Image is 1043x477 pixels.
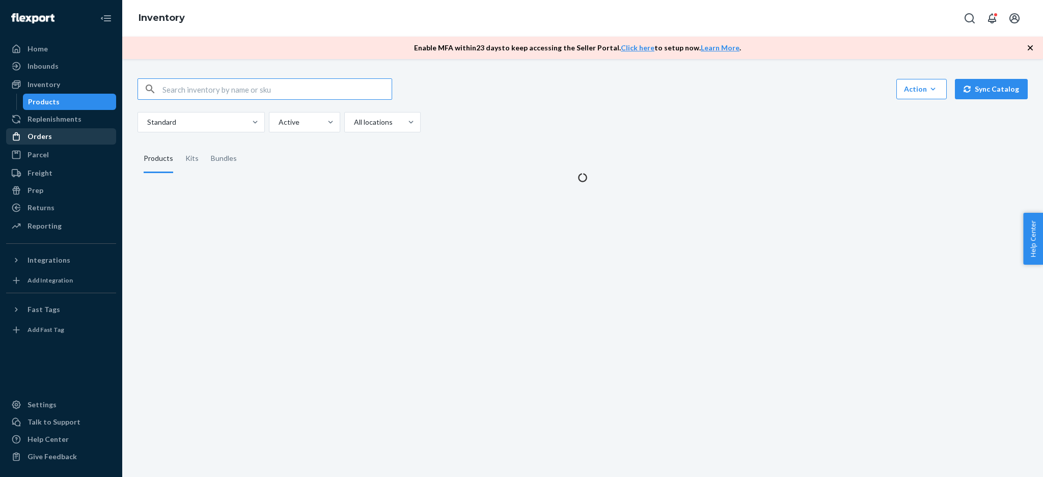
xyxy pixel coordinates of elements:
a: Freight [6,165,116,181]
a: Inventory [139,12,185,23]
img: Flexport logo [11,13,54,23]
a: Products [23,94,117,110]
a: Inventory [6,76,116,93]
a: Click here [621,43,654,52]
div: Replenishments [28,114,81,124]
div: Add Fast Tag [28,325,64,334]
p: Enable MFA within 23 days to keep accessing the Seller Portal. to setup now. . [414,43,741,53]
div: Add Integration [28,276,73,285]
a: Replenishments [6,111,116,127]
div: Bundles [211,145,237,173]
div: Kits [185,145,199,173]
button: Fast Tags [6,301,116,318]
a: Orders [6,128,116,145]
a: Reporting [6,218,116,234]
a: Settings [6,397,116,413]
div: Inbounds [28,61,59,71]
button: Open Search Box [959,8,980,29]
input: Standard [146,117,147,127]
button: Sync Catalog [955,79,1028,99]
div: Returns [28,203,54,213]
input: Active [278,117,279,127]
div: Orders [28,131,52,142]
a: Talk to Support [6,414,116,430]
div: Products [144,145,173,173]
div: Give Feedback [28,452,77,462]
div: Parcel [28,150,49,160]
a: Inbounds [6,58,116,74]
a: Add Integration [6,272,116,289]
button: Open notifications [982,8,1002,29]
div: Talk to Support [28,417,80,427]
input: All locations [353,117,354,127]
div: Action [904,84,939,94]
div: Help Center [28,434,69,444]
a: Add Fast Tag [6,322,116,338]
a: Home [6,41,116,57]
div: Prep [28,185,43,195]
div: Settings [28,400,57,410]
button: Give Feedback [6,448,116,465]
div: Reporting [28,221,62,231]
button: Close Navigation [96,8,116,29]
a: Learn More [701,43,739,52]
button: Action [896,79,947,99]
div: Freight [28,168,52,178]
button: Open account menu [1004,8,1025,29]
a: Parcel [6,147,116,163]
input: Search inventory by name or sku [162,79,392,99]
a: Help Center [6,431,116,447]
ol: breadcrumbs [130,4,193,33]
a: Prep [6,182,116,199]
div: Fast Tags [28,304,60,315]
div: Inventory [28,79,60,90]
div: Home [28,44,48,54]
a: Returns [6,200,116,216]
button: Help Center [1023,213,1043,265]
div: Products [28,97,60,107]
button: Integrations [6,252,116,268]
div: Integrations [28,255,70,265]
